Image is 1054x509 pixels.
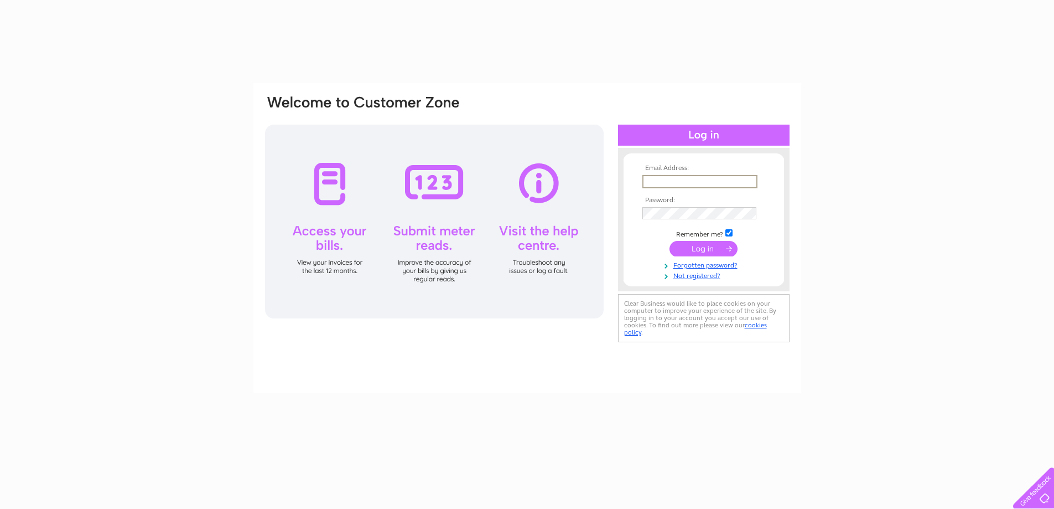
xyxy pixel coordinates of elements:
a: cookies policy [624,321,767,336]
input: Submit [669,241,738,256]
a: Forgotten password? [642,259,768,270]
a: Not registered? [642,270,768,280]
div: Clear Business would like to place cookies on your computer to improve your experience of the sit... [618,294,790,342]
td: Remember me? [640,228,768,239]
th: Email Address: [640,164,768,172]
th: Password: [640,197,768,204]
